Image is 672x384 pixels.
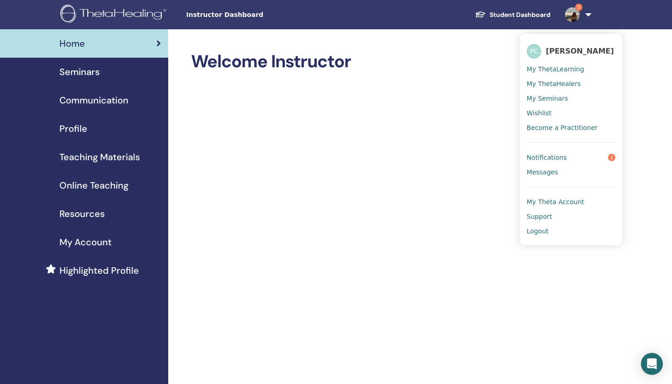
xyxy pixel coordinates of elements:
span: My Theta Account [527,198,584,206]
a: PC[PERSON_NAME] [527,41,615,62]
a: Student Dashboard [468,6,558,23]
span: 3 [608,154,615,161]
span: My ThetaLearning [527,65,584,73]
span: Instructor Dashboard [186,10,323,20]
span: My Seminars [527,94,568,103]
span: Become a Practitioner [527,124,597,132]
span: Online Teaching [59,178,128,192]
a: Logout [527,224,615,238]
span: Wishlist [527,109,551,117]
ul: 3 [520,34,622,245]
a: Support [527,209,615,224]
span: [PERSON_NAME] [546,46,614,56]
span: 3 [575,4,582,11]
span: Teaching Materials [59,150,140,164]
a: My ThetaHealers [527,76,615,91]
span: Resources [59,207,105,221]
span: Messages [527,168,558,176]
span: Logout [527,227,549,235]
h2: Welcome Instructor [191,51,590,72]
img: graduation-cap-white.svg [475,11,486,18]
span: Support [527,212,552,221]
span: PC [527,44,541,59]
img: default.jpg [565,7,580,22]
a: Become a Practitioner [527,120,615,135]
span: Communication [59,93,128,107]
a: My Seminars [527,91,615,106]
span: My ThetaHealers [527,80,581,88]
span: Profile [59,122,87,135]
a: Notifications3 [527,150,615,165]
span: My Account [59,235,112,249]
a: My Theta Account [527,195,615,209]
a: Messages [527,165,615,179]
a: My ThetaLearning [527,62,615,76]
a: Wishlist [527,106,615,120]
div: Open Intercom Messenger [641,353,663,375]
span: Notifications [527,153,567,162]
img: logo.png [60,5,170,25]
span: Highlighted Profile [59,264,139,277]
span: Home [59,37,85,50]
span: Seminars [59,65,100,79]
